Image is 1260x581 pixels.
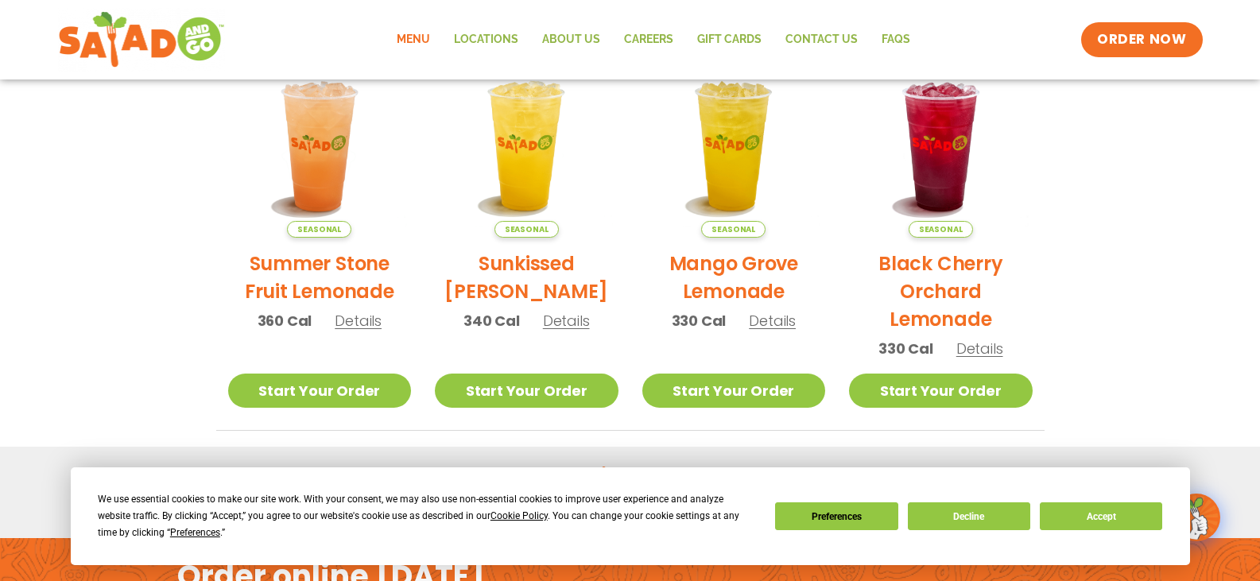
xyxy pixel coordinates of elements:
span: 340 Cal [463,310,520,331]
span: Details [335,311,382,331]
span: Details [749,311,796,331]
span: Details [956,339,1003,358]
span: 330 Cal [878,338,933,359]
span: ORDER NOW [1097,30,1186,49]
span: Seasonal [287,221,351,238]
img: Product photo for Summer Stone Fruit Lemonade [228,55,412,238]
img: Product photo for Mango Grove Lemonade [642,55,826,238]
span: Preferences [170,527,220,538]
a: Start Your Order [642,374,826,408]
div: We use essential cookies to make our site work. With your consent, we may also use non-essential ... [98,491,756,541]
span: 360 Cal [258,310,312,331]
img: wpChatIcon [1174,495,1219,540]
img: Product photo for Sunkissed Yuzu Lemonade [435,55,618,238]
span: Seasonal [909,221,973,238]
span: Details [543,311,590,331]
span: Cookie Policy [490,510,548,521]
a: FAQs [870,21,922,58]
a: About Us [530,21,612,58]
nav: Menu [385,21,922,58]
h2: Black Cherry Orchard Lemonade [849,250,1033,333]
a: Start Your Order [435,374,618,408]
button: Decline [908,502,1030,530]
a: Contact Us [773,21,870,58]
a: Start Your Order [228,374,412,408]
a: Menu [385,21,442,58]
a: Locations [442,21,530,58]
h2: Sunkissed [PERSON_NAME] [435,250,618,305]
a: GIFT CARDS [685,21,773,58]
span: Seasonal [701,221,766,238]
h2: Mango Grove Lemonade [642,250,826,305]
span: 330 Cal [672,310,727,331]
img: Product photo for Black Cherry Orchard Lemonade [849,55,1033,238]
a: Start Your Order [849,374,1033,408]
span: Seasonal [494,221,559,238]
img: new-SAG-logo-768×292 [58,8,226,72]
a: Careers [612,21,685,58]
div: Cookie Consent Prompt [71,467,1190,565]
button: Accept [1040,502,1162,530]
h2: Get a printable menu: [216,462,1045,490]
button: Preferences [775,502,898,530]
a: ORDER NOW [1081,22,1202,57]
h2: Summer Stone Fruit Lemonade [228,250,412,305]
